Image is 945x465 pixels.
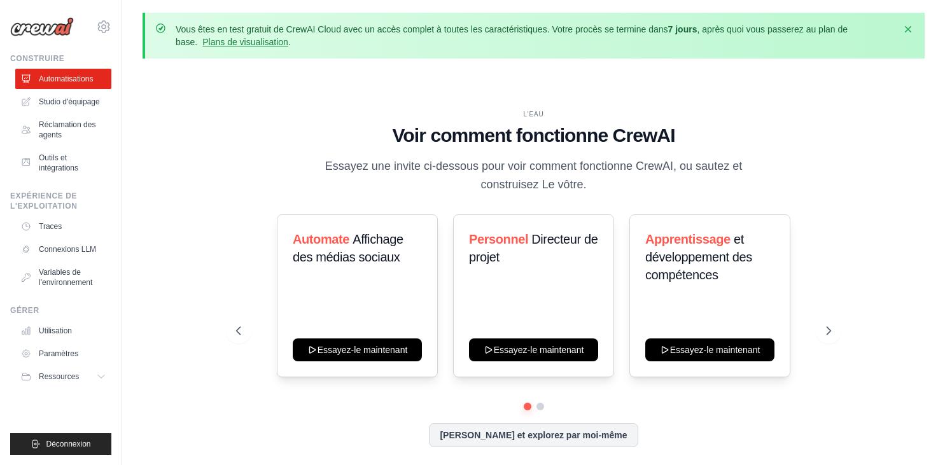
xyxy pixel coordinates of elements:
[293,338,422,361] button: Essayez-le maintenant
[39,371,79,382] span: Ressources
[236,109,831,119] div: L'eau
[429,423,638,447] button: [PERSON_NAME] et explorez par moi-même
[320,157,748,195] p: Essayez une invite ci-dessous pour voir comment fonctionne CrewAI, ou sautez et construisez Le vô...
[469,232,528,246] span: Personnel
[15,69,111,89] a: Automatisations
[293,232,349,246] span: Automate
[15,115,111,145] a: Réclamation des agents
[10,53,111,64] div: Construire
[15,216,111,237] a: Traces
[46,439,90,449] span: Déconnexion
[645,232,731,246] span: Apprentissage
[15,148,111,178] a: Outils et intégrations
[10,433,111,455] button: Déconnexion
[293,232,403,264] span: Affichage des médias sociaux
[469,338,598,361] button: Essayez-le maintenant
[10,191,111,211] div: Expérience de l'exploitation
[10,17,74,36] img: Logo
[15,92,111,112] a: Studio d'équipage
[15,321,111,341] a: Utilisation
[645,232,752,282] span: et développement des compétences
[10,305,111,316] div: Gérer
[176,23,894,48] p: Vous êtes en test gratuit de CrewAI Cloud avec un accès complet à toutes les caractéristiques. Vo...
[645,338,774,361] button: Essayez-le maintenant
[236,124,831,147] h1: Voir comment fonctionne CrewAI
[15,262,111,293] a: Variables de l'environnement
[15,344,111,364] a: Paramètres
[202,37,288,47] a: Plans de visualisation
[668,24,697,34] strong: 7 jours
[469,232,598,264] span: Directeur de projet
[15,239,111,260] a: Connexions LLM
[15,366,111,387] button: Ressources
